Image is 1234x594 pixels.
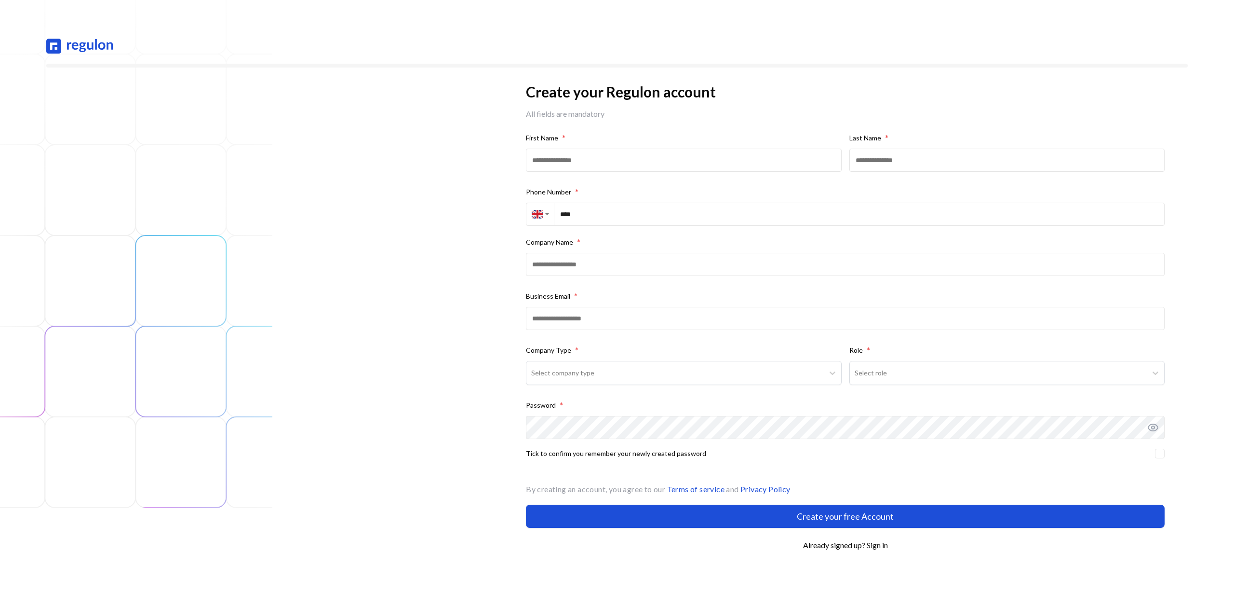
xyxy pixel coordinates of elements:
[526,185,1165,199] label: Phone Number
[526,483,1165,495] p: By creating an account, you agree to our and
[526,108,716,120] p: All fields are mandatory
[867,540,888,550] a: Sign in
[526,131,841,145] label: First Name
[526,344,841,357] label: Company Type
[526,449,706,458] p: Tick to confirm you remember your newly created password
[667,484,724,494] a: Terms of service
[740,484,791,494] a: Privacy Policy
[849,131,1165,145] label: Last Name
[849,344,1165,357] label: Role
[526,399,1165,412] label: Password
[526,290,1165,303] label: Business Email
[526,505,1165,528] button: Create your free Account
[526,235,1165,249] label: Company Name
[526,83,716,100] h1: Create your Regulon account
[526,203,554,226] button: Country selector
[526,539,1165,551] p: Already signed up?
